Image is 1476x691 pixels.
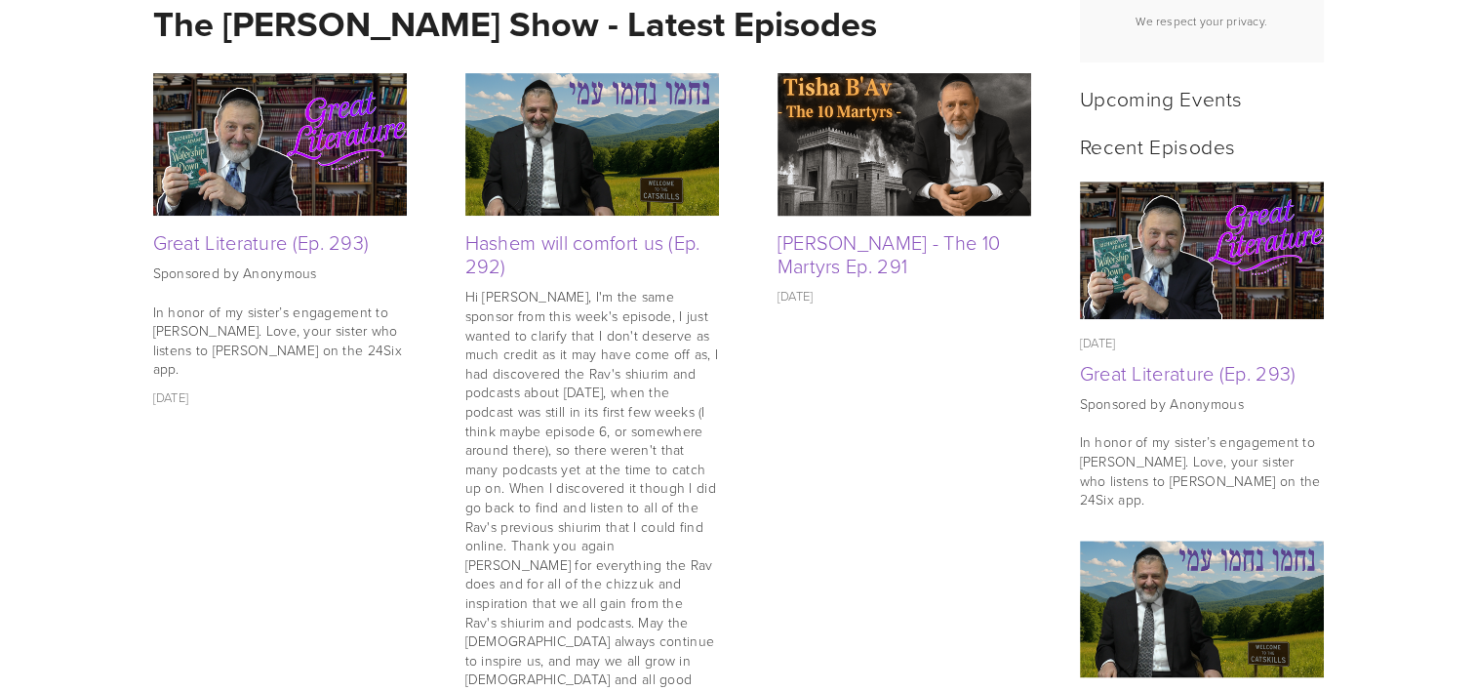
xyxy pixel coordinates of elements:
[1080,541,1324,678] a: Hashem will comfort us (Ep. 292)
[1080,86,1324,110] h2: Upcoming Events
[1080,182,1324,319] a: Great Literature (Ep. 293)
[778,228,1001,279] a: [PERSON_NAME] - The 10 Martyrs Ep. 291
[153,388,189,406] time: [DATE]
[153,73,407,216] img: Great Literature (Ep. 293)
[153,228,370,256] a: Great Literature (Ep. 293)
[1079,182,1324,319] img: Great Literature (Ep. 293)
[778,73,1031,216] a: Tisha B'av - The 10 Martyrs Ep. 291
[1097,13,1307,29] p: We respect your privacy.
[1080,134,1324,158] h2: Recent Episodes
[778,287,814,305] time: [DATE]
[153,264,407,379] p: Sponsored by Anonymous In honor of my sister’s engagement to [PERSON_NAME]. Love, your sister who...
[1080,359,1296,386] a: Great Literature (Ep. 293)
[465,228,700,279] a: Hashem will comfort us (Ep. 292)
[465,73,719,216] img: Hashem will comfort us (Ep. 292)
[1080,394,1324,509] p: Sponsored by Anonymous In honor of my sister’s engagement to [PERSON_NAME]. Love, your sister who...
[778,61,1031,229] img: Tisha B'av - The 10 Martyrs Ep. 291
[1079,541,1324,678] img: Hashem will comfort us (Ep. 292)
[1080,334,1116,351] time: [DATE]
